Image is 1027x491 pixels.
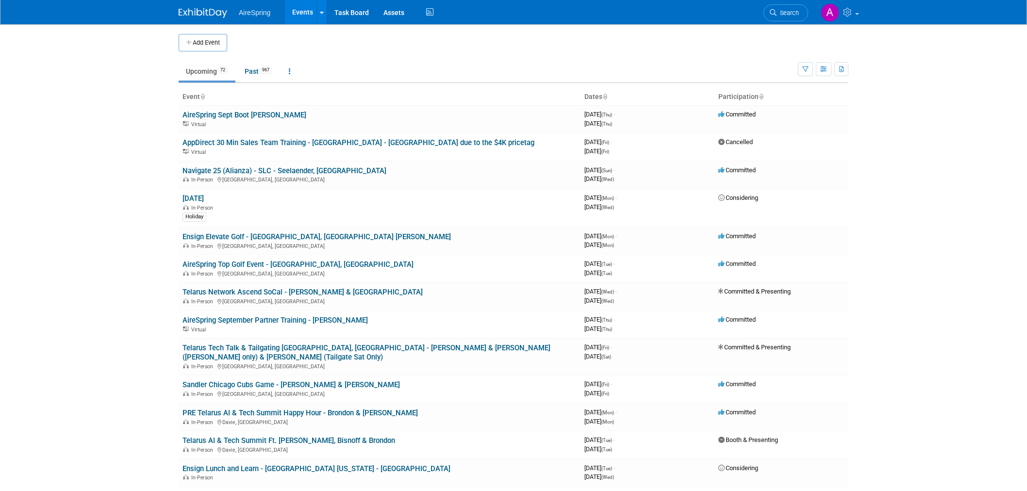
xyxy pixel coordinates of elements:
a: AireSpring September Partner Training - [PERSON_NAME] [182,316,368,325]
span: In-Person [191,363,216,370]
span: 967 [259,66,272,74]
span: Virtual [191,149,209,155]
img: Virtual Event [183,149,189,154]
a: AireSpring Top Golf Event - [GEOGRAPHIC_DATA], [GEOGRAPHIC_DATA] [182,260,414,269]
span: Booth & Presenting [718,436,778,443]
span: - [611,380,612,388]
span: (Fri) [601,382,609,387]
a: Ensign Elevate Golf - [GEOGRAPHIC_DATA], [GEOGRAPHIC_DATA] [PERSON_NAME] [182,232,451,241]
span: (Wed) [601,177,614,182]
span: Committed & Presenting [718,344,791,351]
span: Committed [718,409,756,416]
span: - [611,344,612,351]
span: (Wed) [601,298,614,304]
span: - [613,316,615,323]
span: [DATE] [584,297,614,304]
span: In-Person [191,177,216,183]
img: In-Person Event [183,447,189,452]
a: Sandler Chicago Cubs Game - [PERSON_NAME] & [PERSON_NAME] [182,380,400,389]
img: In-Person Event [183,391,189,396]
span: (Tue) [601,466,612,471]
a: AireSpring Sept Boot [PERSON_NAME] [182,111,306,119]
span: Committed [718,316,756,323]
div: Davie, [GEOGRAPHIC_DATA] [182,445,577,453]
span: - [613,260,615,267]
span: [DATE] [584,232,617,240]
span: In-Person [191,475,216,481]
a: Sort by Event Name [200,93,205,100]
span: (Thu) [601,317,612,323]
span: [DATE] [584,436,615,443]
span: (Wed) [601,475,614,480]
span: [DATE] [584,380,612,388]
span: - [613,464,615,472]
span: In-Person [191,391,216,397]
div: Holiday [182,213,206,221]
span: - [613,111,615,118]
span: [DATE] [584,194,617,201]
span: AireSpring [239,9,270,16]
span: [DATE] [584,269,612,277]
span: - [611,138,612,146]
span: [DATE] [584,409,617,416]
span: - [615,194,617,201]
span: Committed [718,380,756,388]
img: In-Person Event [183,205,189,210]
img: In-Person Event [183,177,189,181]
span: [DATE] [584,464,615,472]
span: [DATE] [584,316,615,323]
span: (Tue) [601,271,612,276]
th: Participation [714,89,848,105]
span: Committed [718,111,756,118]
span: (Sun) [601,168,612,173]
a: Sort by Participation Type [759,93,763,100]
span: In-Person [191,447,216,453]
span: 72 [217,66,228,74]
span: - [615,409,617,416]
a: Telarus Tech Talk & Tailgating [GEOGRAPHIC_DATA], [GEOGRAPHIC_DATA] - [PERSON_NAME] & [PERSON_NAM... [182,344,550,361]
span: Cancelled [718,138,753,146]
span: (Fri) [601,140,609,145]
span: [DATE] [584,111,615,118]
a: Telarus Network Ascend SoCal - [PERSON_NAME] & [GEOGRAPHIC_DATA] [182,288,423,296]
span: (Tue) [601,262,612,267]
a: AppDirect 30 Min Sales Team Training - [GEOGRAPHIC_DATA] - [GEOGRAPHIC_DATA] due to the $4K pricetag [182,138,534,147]
th: Event [179,89,580,105]
span: [DATE] [584,166,615,174]
span: [DATE] [584,445,612,453]
span: (Fri) [601,345,609,350]
span: - [615,288,617,295]
img: In-Person Event [183,475,189,479]
a: PRE Telarus AI & Tech Summit Happy Hour - Brondon & [PERSON_NAME] [182,409,418,417]
img: In-Person Event [183,363,189,368]
span: [DATE] [584,344,612,351]
span: (Mon) [601,419,614,425]
span: (Tue) [601,447,612,452]
span: Virtual [191,121,209,128]
span: (Mon) [601,196,614,201]
div: [GEOGRAPHIC_DATA], [GEOGRAPHIC_DATA] [182,269,577,277]
span: [DATE] [584,260,615,267]
div: [GEOGRAPHIC_DATA], [GEOGRAPHIC_DATA] [182,362,577,370]
span: In-Person [191,298,216,305]
span: (Mon) [601,410,614,415]
span: (Mon) [601,243,614,248]
span: (Fri) [601,149,609,154]
span: In-Person [191,243,216,249]
img: Aila Ortiaga [821,3,839,22]
span: (Thu) [601,112,612,117]
img: In-Person Event [183,419,189,424]
button: Add Event [179,34,227,51]
a: Upcoming72 [179,62,235,81]
span: (Tue) [601,438,612,443]
div: Davie, [GEOGRAPHIC_DATA] [182,418,577,426]
span: Virtual [191,327,209,333]
span: - [613,166,615,174]
span: Committed & Presenting [718,288,791,295]
span: (Thu) [601,327,612,332]
a: Search [763,4,808,21]
img: Virtual Event [183,327,189,331]
span: (Wed) [601,205,614,210]
span: [DATE] [584,473,614,480]
span: (Sat) [601,354,611,360]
